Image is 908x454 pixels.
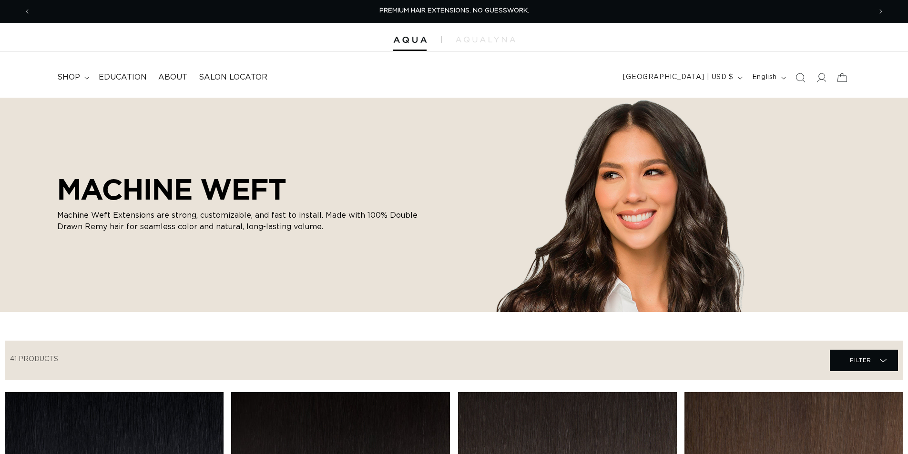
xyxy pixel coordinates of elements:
[746,69,790,87] button: English
[57,72,80,82] span: shop
[752,72,777,82] span: English
[870,2,891,20] button: Next announcement
[623,72,734,82] span: [GEOGRAPHIC_DATA] | USD $
[153,67,193,88] a: About
[199,72,267,82] span: Salon Locator
[99,72,147,82] span: Education
[617,69,746,87] button: [GEOGRAPHIC_DATA] | USD $
[850,351,871,369] span: Filter
[379,8,529,14] span: PREMIUM HAIR EXTENSIONS. NO GUESSWORK.
[17,2,38,20] button: Previous announcement
[790,67,811,88] summary: Search
[10,356,58,363] span: 41 products
[57,210,419,232] p: Machine Weft Extensions are strong, customizable, and fast to install. Made with 100% Double Draw...
[93,67,153,88] a: Education
[393,37,427,43] img: Aqua Hair Extensions
[830,350,898,371] summary: Filter
[51,67,93,88] summary: shop
[193,67,273,88] a: Salon Locator
[57,172,419,206] h2: MACHINE WEFT
[456,37,515,42] img: aqualyna.com
[158,72,187,82] span: About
